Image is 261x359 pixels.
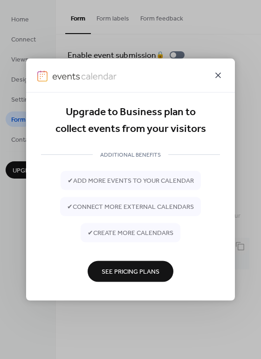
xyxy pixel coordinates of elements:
span: ADDITIONAL BENEFITS [93,150,168,160]
span: ✔ add more events to your calendar [68,176,194,186]
span: ✔ connect more external calendars [67,202,194,212]
span: See Pricing Plans [102,267,159,277]
button: See Pricing Plans [88,261,173,282]
img: logo-icon [37,70,48,82]
div: Upgrade to Business plan to collect events from your visitors [41,104,220,138]
span: ✔ create more calendars [88,228,173,238]
img: logo-type [52,70,117,82]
